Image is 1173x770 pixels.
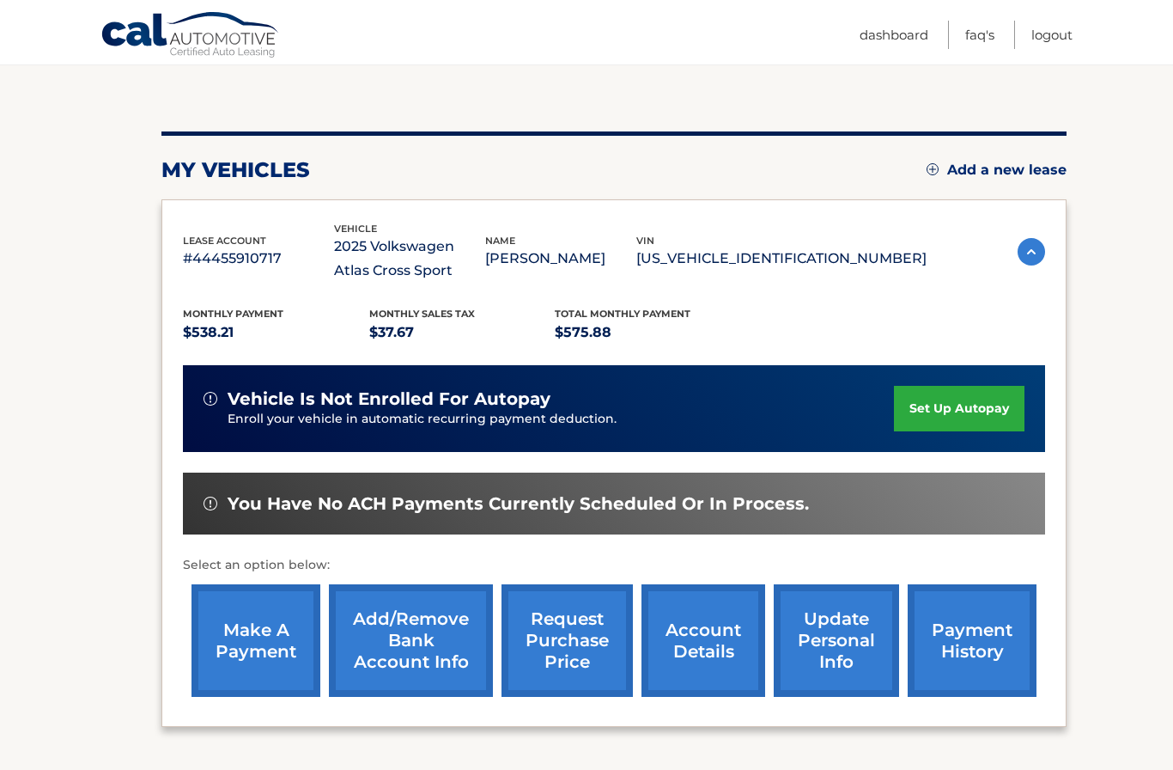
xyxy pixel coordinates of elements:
p: [PERSON_NAME] [485,247,636,271]
p: $575.88 [555,321,741,345]
a: FAQ's [965,21,994,49]
p: #44455910717 [183,247,334,271]
a: set up autopay [894,386,1024,431]
p: [US_VEHICLE_IDENTIFICATION_NUMBER] [636,247,927,271]
p: Select an option below: [183,555,1045,576]
a: payment history [908,584,1036,697]
a: Add a new lease [927,162,1067,179]
p: $538.21 [183,321,369,345]
a: request purchase price [501,584,633,697]
span: vin [636,235,654,247]
span: lease account [183,235,266,247]
span: Total Monthly Payment [555,308,690,320]
span: Monthly Payment [183,308,283,320]
a: Add/Remove bank account info [329,584,493,697]
a: make a payment [191,584,320,697]
a: Dashboard [860,21,928,49]
img: accordion-active.svg [1018,238,1045,266]
img: alert-white.svg [204,497,217,510]
span: name [485,235,515,247]
p: 2025 Volkswagen Atlas Cross Sport [334,235,485,283]
a: update personal info [774,584,899,697]
a: Cal Automotive [100,11,281,61]
h2: my vehicles [161,157,310,183]
img: alert-white.svg [204,392,217,406]
a: Logout [1031,21,1073,49]
span: You have no ACH payments currently scheduled or in process. [228,493,809,515]
a: account details [641,584,765,697]
span: Monthly sales Tax [369,308,475,320]
p: Enroll your vehicle in automatic recurring payment deduction. [228,410,894,429]
img: add.svg [927,163,939,175]
span: vehicle [334,223,377,235]
p: $37.67 [369,321,556,345]
span: vehicle is not enrolled for autopay [228,388,550,410]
